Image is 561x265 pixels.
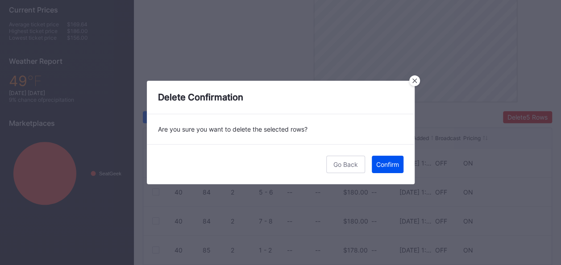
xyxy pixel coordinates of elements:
[333,161,358,168] div: Go Back
[326,156,365,173] button: Go Back
[376,161,399,168] div: Confirm
[372,156,403,173] button: Confirm
[147,81,415,114] div: Delete Confirmation
[147,114,415,144] div: Are you sure you want to delete the selected rows?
